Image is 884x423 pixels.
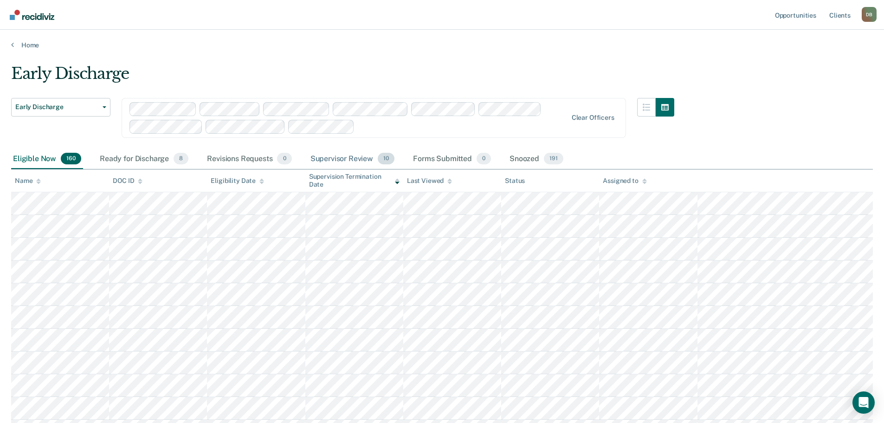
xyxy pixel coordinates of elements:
span: 191 [544,153,563,165]
span: 0 [277,153,291,165]
div: DOC ID [113,177,142,185]
div: Assigned to [603,177,646,185]
div: Eligibility Date [211,177,264,185]
div: Clear officers [572,114,614,122]
span: 8 [174,153,188,165]
button: Profile dropdown button [862,7,877,22]
span: 0 [477,153,491,165]
div: Ready for Discharge8 [98,149,190,169]
button: Early Discharge [11,98,110,117]
div: Revisions Requests0 [205,149,293,169]
div: D B [862,7,877,22]
div: Snoozed191 [508,149,565,169]
a: Home [11,41,873,49]
span: 160 [61,153,81,165]
div: Forms Submitted0 [411,149,493,169]
span: Early Discharge [15,103,99,111]
span: 10 [378,153,394,165]
div: Eligible Now160 [11,149,83,169]
div: Status [505,177,525,185]
div: Open Intercom Messenger [852,391,875,414]
div: Supervision Termination Date [309,173,400,189]
div: Name [15,177,41,185]
img: Recidiviz [10,10,54,20]
div: Supervisor Review10 [309,149,396,169]
div: Last Viewed [407,177,452,185]
div: Early Discharge [11,64,674,91]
